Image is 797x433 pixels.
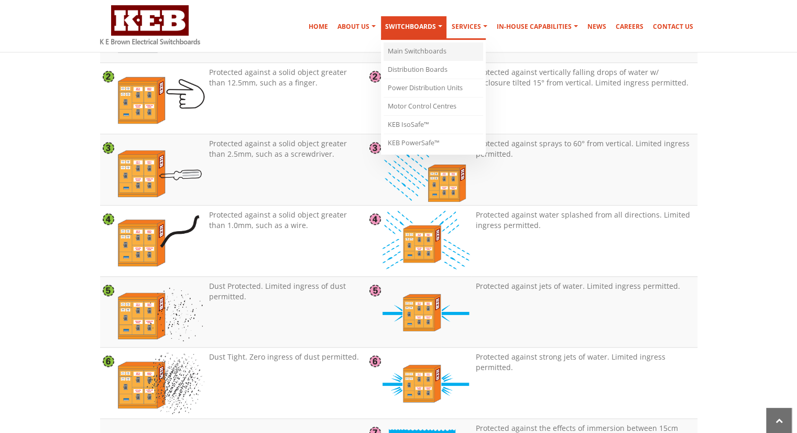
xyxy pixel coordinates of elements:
[100,5,200,45] img: K E Brown Electrical Switchboards
[384,79,483,98] a: Power Distribution Units
[381,16,446,40] a: Switchboards
[649,16,697,37] a: Contact Us
[205,134,367,205] td: Protected against a solid object greater than 2.5mm, such as a screwdriver.
[205,276,367,348] td: Dust Protected. Limited ingress of dust permitted.
[472,276,697,348] td: Protected against jets of water. Limited ingress permitted.
[472,205,697,276] td: Protected against water splashed from all directions. Limited ingress permitted.
[333,16,380,37] a: About Us
[205,205,367,276] td: Protected against a solid object greater than 1.0mm, such as a wire.
[447,16,492,37] a: Services
[384,42,483,61] a: Main Switchboards
[384,116,483,134] a: KEB IsoSafe™
[472,348,697,419] td: Protected against strong jets of water. Limited ingress permitted.
[384,134,483,152] a: KEB PowerSafe™
[472,134,697,205] td: Protected against sprays to 60° from vertical. Limited ingress permitted.
[304,16,332,37] a: Home
[205,348,367,419] td: Dust Tight. Zero ingress of dust permitted.
[612,16,648,37] a: Careers
[384,98,483,116] a: Motor Control Centres
[472,63,697,134] td: Protected against vertically falling drops of water w/ enclosure tilted 15° from vertical. Limite...
[583,16,610,37] a: News
[384,61,483,79] a: Distribution Boards
[493,16,582,37] a: In-house Capabilities
[205,63,367,134] td: Protected against a solid object greater than 12.5mm, such as a finger.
